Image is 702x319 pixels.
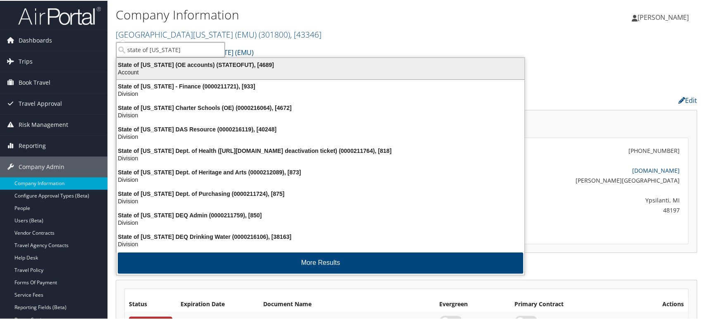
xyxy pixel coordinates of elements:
[435,296,510,311] th: Evergreen
[112,125,529,132] div: State of [US_STATE] DAS Resource (0000216119), [40248]
[19,135,46,155] span: Reporting
[112,60,529,68] div: State of [US_STATE] (OE accounts) (STATEOFUT), [4689]
[628,145,680,154] div: [PHONE_NUMBER]
[116,5,503,23] h1: Company Information
[632,4,697,29] a: [PERSON_NAME]
[19,71,50,92] span: Book Travel
[112,89,529,97] div: Division
[112,146,529,154] div: State of [US_STATE] Dept. of Health ([URL][DOMAIN_NAME] deactivation ticket) (0000211764), [818]
[112,82,529,89] div: State of [US_STATE] - Finance (0000211721), [933]
[112,240,529,247] div: Division
[118,252,523,273] button: More Results
[112,211,529,218] div: State of [US_STATE] DEQ Admin (0000211759), [850]
[259,296,435,311] th: Document Name
[112,68,529,75] div: Account
[112,232,529,240] div: State of [US_STATE] DEQ Drinking Water (0000216106), [38163]
[290,28,321,39] span: , [ 43346 ]
[489,175,680,184] div: [PERSON_NAME][GEOGRAPHIC_DATA]
[112,189,529,197] div: State of [US_STATE] Dept. of Purchasing (0000211724), [875]
[627,296,688,311] th: Actions
[112,132,529,140] div: Division
[19,93,62,113] span: Travel Approval
[112,111,529,118] div: Division
[632,166,680,174] a: [DOMAIN_NAME]
[112,154,529,161] div: Division
[19,156,64,176] span: Company Admin
[176,296,259,311] th: Expiration Date
[489,195,680,204] div: Ypsilanti, MI
[18,5,101,25] img: airportal-logo.png
[413,126,689,133] h4: Company Contact:
[259,28,290,39] span: ( 301800 )
[489,205,680,214] div: 48197
[116,262,697,276] h2: Contracts:
[116,28,321,39] a: [GEOGRAPHIC_DATA][US_STATE] (EMU)
[112,218,529,226] div: Division
[112,197,529,204] div: Division
[19,50,33,71] span: Trips
[678,95,697,104] a: Edit
[19,29,52,50] span: Dashboards
[510,296,627,311] th: Primary Contract
[112,175,529,183] div: Division
[116,41,225,57] input: Search Accounts
[112,168,529,175] div: State of [US_STATE] Dept. of Heritage and Arts (0000212089), [873]
[19,114,68,134] span: Risk Management
[112,103,529,111] div: State of [US_STATE] Charter Schools (OE) (0000216064), [4672]
[125,296,176,311] th: Status
[638,12,689,21] span: [PERSON_NAME]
